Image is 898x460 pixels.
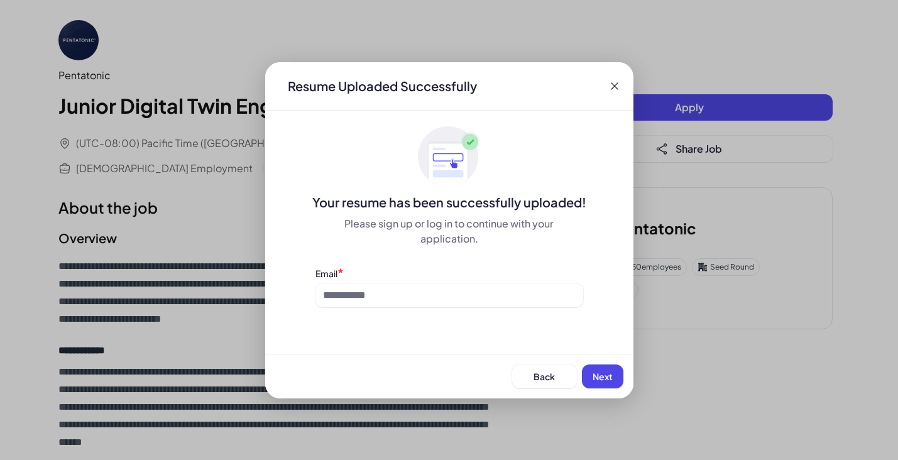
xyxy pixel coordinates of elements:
[534,371,555,382] span: Back
[315,268,337,279] label: Email
[512,364,577,388] button: Back
[315,216,583,246] div: Please sign up or log in to continue with your application.
[265,194,633,211] div: Your resume has been successfully uploaded!
[582,364,623,388] button: Next
[278,77,487,95] div: Resume Uploaded Successfully
[593,371,613,382] span: Next
[418,126,481,189] img: ApplyedMaskGroup3.svg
